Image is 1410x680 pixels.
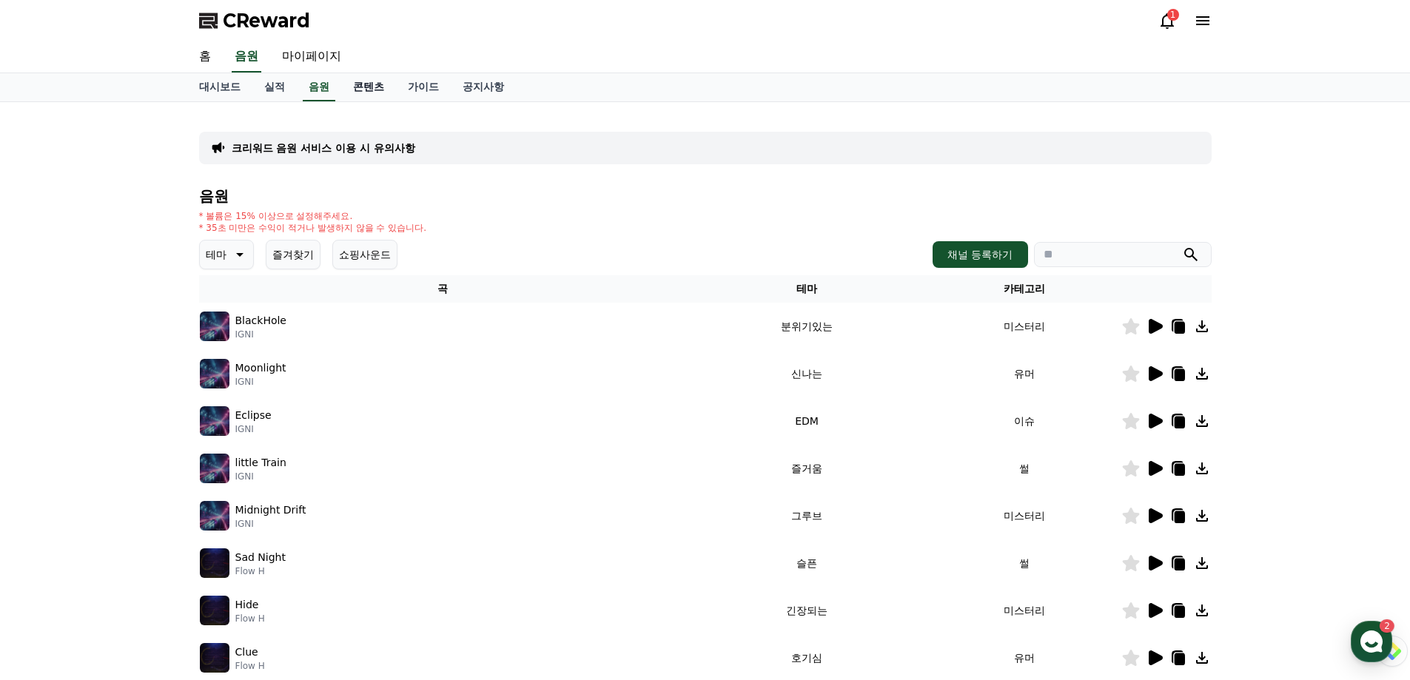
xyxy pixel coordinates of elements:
[199,240,254,269] button: 테마
[927,587,1121,634] td: 미스터리
[303,73,335,101] a: 음원
[235,660,265,672] p: Flow H
[200,359,229,388] img: music
[135,492,153,504] span: 대화
[191,469,284,506] a: 설정
[199,222,427,234] p: * 35초 미만은 수익이 적거나 발생하지 않을 수 있습니다.
[1167,9,1179,21] div: 1
[199,210,427,222] p: * 볼륨은 15% 이상으로 설정해주세요.
[686,492,927,539] td: 그루브
[223,9,310,33] span: CReward
[187,41,223,73] a: 홈
[235,597,259,613] p: Hide
[235,644,258,660] p: Clue
[235,329,286,340] p: IGNI
[235,376,286,388] p: IGNI
[252,73,297,101] a: 실적
[270,41,353,73] a: 마이페이지
[235,471,286,482] p: IGNI
[235,502,306,518] p: Midnight Drift
[47,491,56,503] span: 홈
[187,73,252,101] a: 대시보드
[229,491,246,503] span: 설정
[686,445,927,492] td: 즐거움
[232,41,261,73] a: 음원
[235,360,286,376] p: Moonlight
[235,518,306,530] p: IGNI
[686,587,927,634] td: 긴장되는
[200,406,229,436] img: music
[235,613,265,625] p: Flow H
[933,241,1027,268] button: 채널 등록하기
[200,596,229,625] img: music
[927,492,1121,539] td: 미스터리
[206,244,226,265] p: 테마
[927,397,1121,445] td: 이슈
[4,469,98,506] a: 홈
[686,539,927,587] td: 슬픈
[927,303,1121,350] td: 미스터리
[927,350,1121,397] td: 유머
[200,501,229,531] img: music
[686,275,927,303] th: 테마
[1158,12,1176,30] a: 1
[235,423,272,435] p: IGNI
[232,141,415,155] a: 크리워드 음원 서비스 이용 시 유의사항
[686,397,927,445] td: EDM
[686,303,927,350] td: 분위기있는
[235,455,286,471] p: little Train
[332,240,397,269] button: 쇼핑사운드
[686,350,927,397] td: 신나는
[200,454,229,483] img: music
[150,468,155,480] span: 2
[235,408,272,423] p: Eclipse
[200,312,229,341] img: music
[451,73,516,101] a: 공지사항
[927,445,1121,492] td: 썰
[199,9,310,33] a: CReward
[266,240,320,269] button: 즐겨찾기
[199,188,1212,204] h4: 음원
[199,275,687,303] th: 곡
[200,643,229,673] img: music
[927,539,1121,587] td: 썰
[341,73,396,101] a: 콘텐츠
[200,548,229,578] img: music
[235,550,286,565] p: Sad Night
[235,313,286,329] p: BlackHole
[927,275,1121,303] th: 카테고리
[396,73,451,101] a: 가이드
[98,469,191,506] a: 2대화
[235,565,286,577] p: Flow H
